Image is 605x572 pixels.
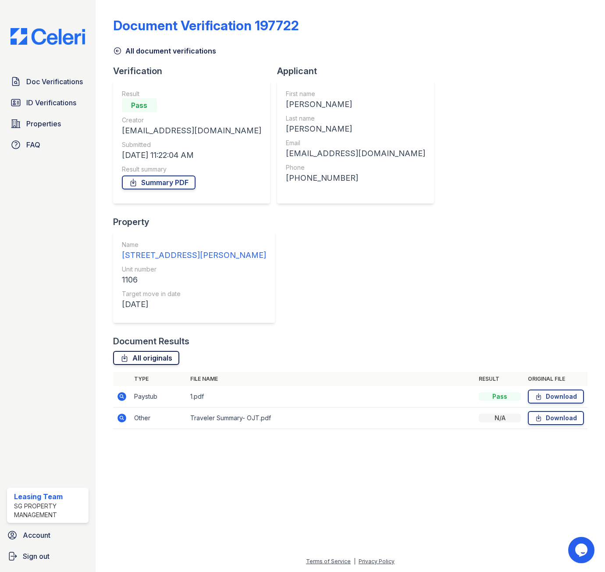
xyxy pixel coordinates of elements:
div: Applicant [277,65,441,77]
a: Summary PDF [122,175,196,189]
div: Phone [286,163,425,172]
div: N/A [479,414,521,422]
a: FAQ [7,136,89,154]
div: [DATE] [122,298,266,311]
div: Result summary [122,165,261,174]
a: Privacy Policy [359,558,395,565]
a: Download [528,411,584,425]
div: [PERSON_NAME] [286,98,425,111]
span: Account [23,530,50,540]
a: All originals [113,351,179,365]
a: Account [4,526,92,544]
div: [DATE] 11:22:04 AM [122,149,261,161]
a: Properties [7,115,89,132]
a: Doc Verifications [7,73,89,90]
div: [STREET_ADDRESS][PERSON_NAME] [122,249,266,261]
th: Result [475,372,524,386]
a: All document verifications [113,46,216,56]
td: Traveler Summary- OJT.pdf [187,408,475,429]
td: Other [131,408,187,429]
div: Verification [113,65,277,77]
th: File name [187,372,475,386]
div: 1106 [122,274,266,286]
div: Leasing Team [14,491,85,502]
td: Paystub [131,386,187,408]
a: Terms of Service [306,558,351,565]
div: | [354,558,356,565]
div: Unit number [122,265,266,274]
div: Email [286,139,425,147]
img: CE_Logo_Blue-a8612792a0a2168367f1c8372b55b34899dd931a85d93a1a3d3e32e68fde9ad4.png [4,28,92,45]
div: [EMAIL_ADDRESS][DOMAIN_NAME] [122,125,261,137]
div: Document Results [113,335,189,347]
div: First name [286,89,425,98]
span: FAQ [26,139,40,150]
div: Creator [122,116,261,125]
div: Pass [122,98,157,112]
a: Name [STREET_ADDRESS][PERSON_NAME] [122,240,266,261]
div: Last name [286,114,425,123]
span: ID Verifications [26,97,76,108]
div: Document Verification 197722 [113,18,299,33]
div: [EMAIL_ADDRESS][DOMAIN_NAME] [286,147,425,160]
span: Doc Verifications [26,76,83,87]
th: Original file [524,372,587,386]
td: 1.pdf [187,386,475,408]
div: Target move in date [122,290,266,298]
div: Submitted [122,140,261,149]
div: Name [122,240,266,249]
div: [PHONE_NUMBER] [286,172,425,184]
div: SG Property Management [14,502,85,519]
iframe: chat widget [568,537,596,563]
th: Type [131,372,187,386]
a: Sign out [4,547,92,565]
div: [PERSON_NAME] [286,123,425,135]
a: ID Verifications [7,94,89,111]
div: Property [113,216,282,228]
div: Result [122,89,261,98]
a: Download [528,390,584,404]
span: Properties [26,118,61,129]
div: Pass [479,392,521,401]
span: Sign out [23,551,50,561]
